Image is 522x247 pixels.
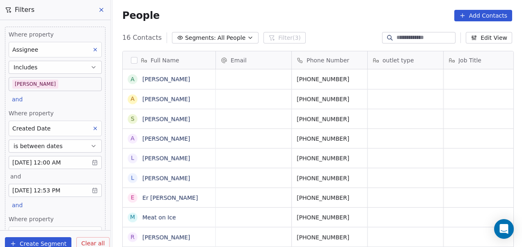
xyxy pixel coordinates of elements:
[122,33,162,43] span: 16 Contacts
[217,34,245,42] span: All People
[130,75,135,84] div: A
[142,76,190,82] a: [PERSON_NAME]
[130,134,135,143] div: A
[454,10,512,21] button: Add Contacts
[131,154,134,162] div: L
[151,56,179,64] span: Full Name
[142,234,190,240] a: [PERSON_NAME]
[142,116,190,122] a: [PERSON_NAME]
[368,51,443,69] div: outlet type
[297,154,362,162] span: [PHONE_NUMBER]
[297,174,362,182] span: [PHONE_NUMBER]
[130,213,135,222] div: M
[130,233,135,241] div: R
[297,194,362,202] span: [PHONE_NUMBER]
[231,56,247,64] span: Email
[297,75,362,83] span: [PHONE_NUMBER]
[142,214,176,221] a: Meat on Ice
[466,32,512,43] button: Edit View
[142,194,198,201] a: Er [PERSON_NAME]
[142,155,190,162] a: [PERSON_NAME]
[142,96,190,103] a: [PERSON_NAME]
[297,213,362,222] span: [PHONE_NUMBER]
[142,175,190,181] a: [PERSON_NAME]
[131,114,135,123] div: S
[122,9,160,22] span: People
[382,56,414,64] span: outlet type
[307,56,349,64] span: Phone Number
[131,193,135,202] div: E
[494,219,514,239] div: Open Intercom Messenger
[263,32,306,43] button: Filter(3)
[123,51,215,69] div: Full Name
[297,233,362,241] span: [PHONE_NUMBER]
[297,115,362,123] span: [PHONE_NUMBER]
[185,34,216,42] span: Segments:
[444,51,519,69] div: Job Title
[131,174,134,182] div: L
[130,95,135,103] div: A
[458,56,481,64] span: Job Title
[142,135,190,142] a: [PERSON_NAME]
[297,95,362,103] span: [PHONE_NUMBER]
[292,51,367,69] div: Phone Number
[297,135,362,143] span: [PHONE_NUMBER]
[216,51,291,69] div: Email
